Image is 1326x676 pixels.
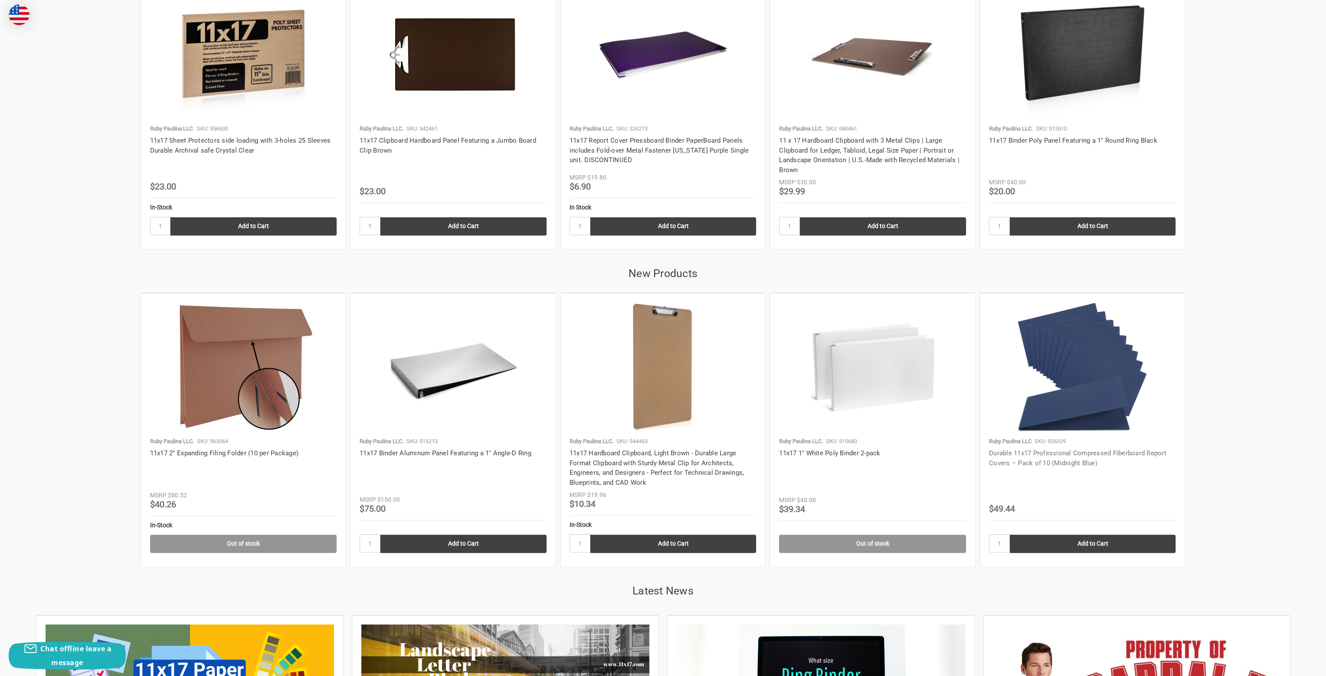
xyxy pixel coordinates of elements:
[989,124,1033,133] p: Ruby Paulina LLC.
[9,4,29,25] img: duty and tax information for United States
[797,496,816,503] span: $40.00
[797,179,816,186] span: $30.00
[360,137,536,154] a: 11x17 Clipboard Hardboard Panel Featuring a Jumbo Board Clip Brown
[40,644,111,667] span: Chat offline leave a message
[1007,179,1026,186] span: $40.00
[197,124,228,133] p: SKU: 556600
[150,124,194,133] p: Ruby Paulina LLC.
[150,449,299,457] a: 11x17 2'' Expanding Filing Folder (10 per Package)
[570,490,586,500] div: MSRP
[590,535,756,553] input: Add to Cart
[570,520,756,529] div: In-Stock
[380,217,547,235] input: Add to Cart
[150,521,337,530] div: In-Stock
[570,181,591,192] span: $6.90
[779,124,823,133] p: Ruby Paulina LLC.
[168,492,187,499] span: $80.52
[779,535,966,553] a: Out of stock
[826,124,857,133] p: SKU: 680461
[360,503,386,514] span: $75.00
[800,217,966,235] input: Add to Cart
[779,302,966,432] img: 11x17 1" White Poly Binder 2-pack
[779,437,823,446] p: Ruby Paulina LLC.
[150,181,176,192] span: $23.00
[989,137,1157,144] a: 11x17 Binder Poly Panel Featuring a 1" Round Ring Black
[150,499,176,509] span: $40.26
[377,496,400,503] span: $150.00
[36,583,1290,599] h2: Latest News
[570,203,756,212] div: In Stock
[779,137,959,174] a: 11 x 17 Hardboard Clipboard with 3 Metal Clips | Large Clipboard for Ledger, Tabloid, Legal Size ...
[360,302,547,432] img: 11x17 Binder Aluminum Panel Featuring a 1" Angle-D Ring
[590,217,756,235] input: Add to Cart
[1035,437,1066,446] p: SKU: 526329
[826,437,857,446] p: SKU: 515680
[9,642,126,669] button: Chat offline leave a message
[616,124,648,133] p: SKU: 526273
[1010,535,1176,553] input: Add to Cart
[150,491,167,500] div: MSRP
[197,437,228,446] p: SKU: 563064
[587,491,606,498] span: $19.96
[150,437,194,446] p: Ruby Paulina LLC.
[570,449,744,487] a: 11x17 Hardboard Clipboard, Light Brown - Durable Large Format Clipboard with Sturdy Metal Clip fo...
[587,174,606,181] span: $19.80
[989,178,1005,187] div: MSRP
[570,173,586,182] div: MSRP
[36,265,1290,282] h2: New Products
[360,449,531,457] a: 11x17 Binder Aluminum Panel Featuring a 1" Angle-D Ring
[360,437,403,446] p: Ruby Paulina LLC.
[360,495,376,504] div: MSRP
[616,437,648,446] p: SKU: 544463
[989,449,1166,467] a: Durable 11x17 Professional Compressed Fiberboard Report Covers – Pack of 10 (Midnight Blue)
[779,449,880,457] a: 11x17 1" White Poly Binder 2-pack
[570,124,613,133] p: Ruby Paulina LLC.
[360,124,403,133] p: Ruby Paulina LLC.
[570,137,749,164] a: 11x17 Report Cover Pressboard Binder PaperBoard Panels includes Fold-over Metal Fastener [US_STAT...
[380,535,547,553] input: Add to Cart
[779,178,796,187] div: MSRP
[1036,124,1067,133] p: SKU: 512610
[1010,217,1176,235] input: Add to Cart
[779,504,805,514] span: $39.34
[150,535,337,553] a: Out of stock
[360,186,386,196] span: $23.00
[406,124,438,133] p: SKU: 542461
[779,186,805,196] span: $29.99
[989,503,1015,514] span: $49.44
[570,437,613,446] p: Ruby Paulina LLC.
[989,302,1176,432] img: Durable 11x17 Professional Compressed Fiberboard Report Covers – Pack of 10 (Midnight Blue)
[150,137,331,154] a: 11x17 Sheet Protectors side loading with 3-holes 25 Sleeves Durable Archival safe Crystal Clear
[989,437,1031,446] p: Ruby Paulina LLC
[989,186,1015,196] span: $20.00
[779,496,796,505] div: MSRP
[150,302,337,432] img: 11x17 2'' Expanding Filing Folder (10 per Package)
[570,499,596,509] span: $10.34
[406,437,438,446] p: SKU: 515213
[170,217,337,235] input: Add to Cart
[570,302,756,432] img: 11x17 Hardboard Clipboard | Durable, Professional Clipboard for Architects & Engineers
[150,203,337,212] div: In-Stock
